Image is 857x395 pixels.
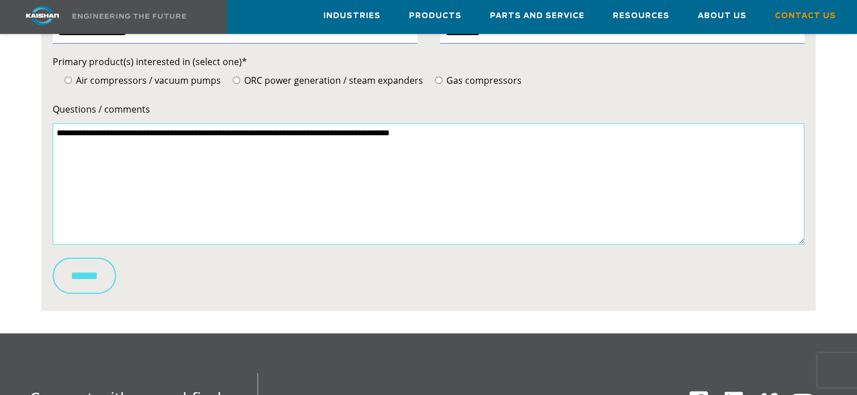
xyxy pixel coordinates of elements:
input: ORC power generation / steam expanders [233,76,240,84]
input: Air compressors / vacuum pumps [65,76,72,84]
span: Air compressors / vacuum pumps [74,74,221,87]
a: Resources [613,1,670,31]
span: Parts and Service [490,10,585,23]
label: Primary product(s) interested in (select one)* [53,54,805,70]
span: Products [409,10,462,23]
span: ORC power generation / steam expanders [242,74,423,87]
span: Gas compressors [444,74,522,87]
span: Resources [613,10,670,23]
span: About Us [698,10,747,23]
a: About Us [698,1,747,31]
a: Contact Us [775,1,836,31]
label: Questions / comments [53,101,805,117]
a: Industries [323,1,381,31]
a: Parts and Service [490,1,585,31]
span: Contact Us [775,10,836,23]
input: Gas compressors [435,76,442,84]
img: Engineering the future [73,14,186,19]
span: Industries [323,10,381,23]
a: Products [409,1,462,31]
